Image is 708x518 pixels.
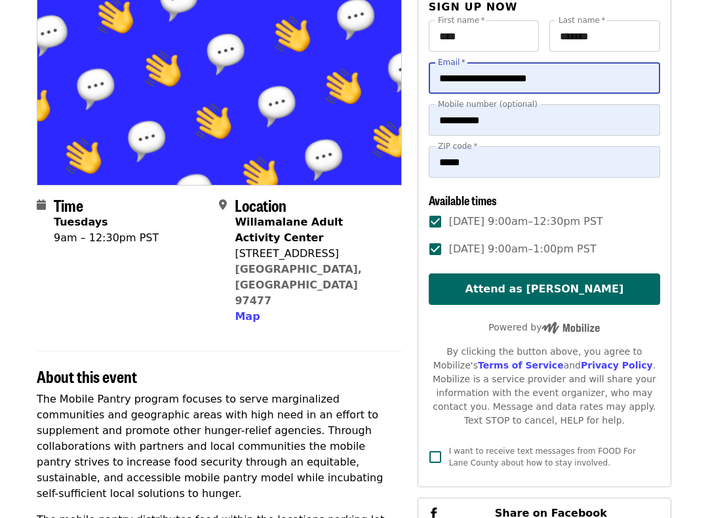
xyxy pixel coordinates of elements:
label: Email [438,58,465,66]
div: [STREET_ADDRESS] [235,246,391,262]
i: map-marker-alt icon [219,199,227,211]
strong: Willamalane Adult Activity Center [235,216,343,244]
button: Attend as [PERSON_NAME] [429,273,660,305]
span: Powered by [488,322,600,332]
label: Last name [559,16,605,24]
span: Available times [429,191,497,209]
span: Map [235,310,260,323]
div: 9am – 12:30pm PST [54,230,159,246]
label: Mobile number (optional) [438,100,538,108]
div: By clicking the button above, you agree to Mobilize's and . Mobilize is a service provider and wi... [429,345,660,428]
strong: Tuesdays [54,216,108,228]
span: [DATE] 9:00am–12:30pm PST [449,214,603,229]
a: [GEOGRAPHIC_DATA], [GEOGRAPHIC_DATA] 97477 [235,263,362,307]
input: Email [429,62,660,94]
span: About this event [37,365,137,388]
p: The Mobile Pantry program focuses to serve marginalized communities and geographic areas with hig... [37,391,402,502]
input: Mobile number (optional) [429,104,660,136]
label: First name [438,16,485,24]
span: Location [235,193,286,216]
span: [DATE] 9:00am–1:00pm PST [449,241,597,257]
span: Sign up now [429,1,518,13]
a: Privacy Policy [581,360,653,370]
input: Last name [549,20,660,52]
span: I want to receive text messages from FOOD For Lane County about how to stay involved. [449,447,636,468]
input: First name [429,20,540,52]
label: ZIP code [438,142,477,150]
span: Time [54,193,83,216]
i: calendar icon [37,199,46,211]
img: Powered by Mobilize [541,322,600,334]
input: ZIP code [429,146,660,178]
button: Map [235,309,260,325]
a: Terms of Service [478,360,564,370]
